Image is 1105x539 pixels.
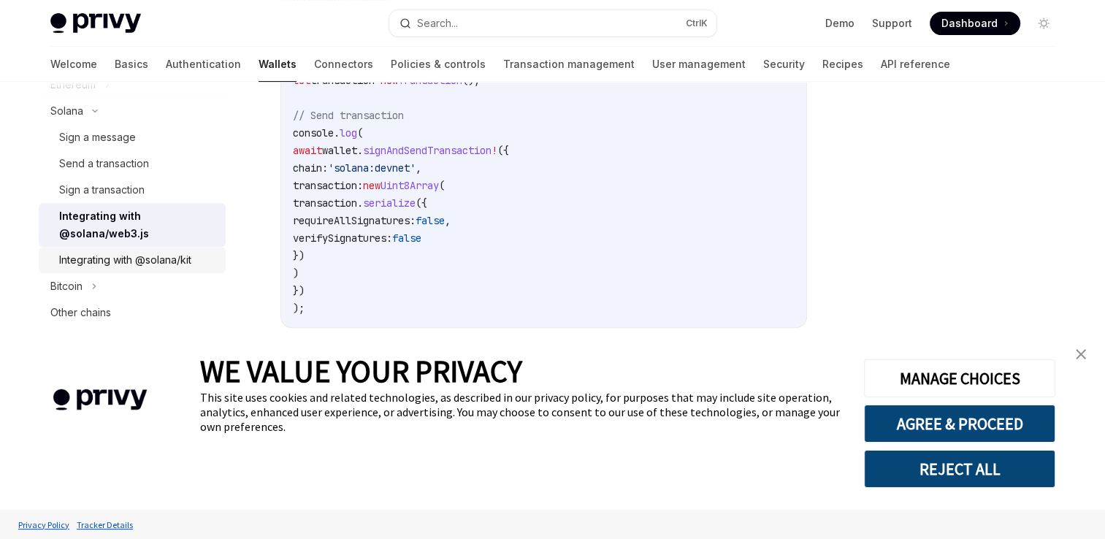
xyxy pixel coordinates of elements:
[293,126,334,139] span: console
[357,144,363,157] span: .
[293,267,299,280] span: )
[293,232,392,245] span: verifySignatures:
[293,214,416,227] span: requireAllSignatures:
[293,284,305,297] span: })
[864,450,1055,488] button: REJECT ALL
[872,16,912,31] a: Support
[363,144,492,157] span: signAndSendTransaction
[340,126,357,139] span: log
[293,249,305,262] span: })
[864,405,1055,443] button: AGREE & PROCEED
[357,126,363,139] span: (
[200,390,842,434] div: This site uses cookies and related technologies, as described in our privacy policy, for purposes...
[59,155,149,172] div: Send a transaction
[39,150,226,177] a: Send a transaction
[39,299,226,326] a: Other chains
[39,203,226,247] a: Integrating with @solana/web3.js
[59,181,145,199] div: Sign a transaction
[416,196,427,210] span: ({
[503,47,635,82] a: Transaction management
[497,144,509,157] span: ({
[59,129,136,146] div: Sign a message
[59,207,217,242] div: Integrating with @solana/web3.js
[293,302,305,315] span: );
[416,161,421,175] span: ,
[59,251,191,269] div: Integrating with @solana/kit
[39,124,226,150] a: Sign a message
[73,512,137,538] a: Tracker Details
[293,109,404,122] span: // Send transaction
[381,179,439,192] span: Uint8Array
[22,368,178,432] img: company logo
[314,47,373,82] a: Connectors
[391,47,486,82] a: Policies & controls
[686,18,708,29] span: Ctrl K
[941,16,998,31] span: Dashboard
[492,144,497,157] span: !
[334,126,340,139] span: .
[763,47,805,82] a: Security
[392,232,421,245] span: false
[39,247,226,273] a: Integrating with @solana/kit
[259,47,297,82] a: Wallets
[50,304,111,321] div: Other chains
[363,196,416,210] span: serialize
[166,47,241,82] a: Authentication
[293,196,357,210] span: transaction
[200,352,522,390] span: WE VALUE YOUR PRIVACY
[1076,349,1086,359] img: close banner
[417,15,458,32] div: Search...
[822,47,863,82] a: Recipes
[293,161,328,175] span: chain:
[445,214,451,227] span: ,
[50,47,97,82] a: Welcome
[439,179,445,192] span: (
[1032,12,1055,35] button: Toggle dark mode
[930,12,1020,35] a: Dashboard
[1066,340,1096,369] a: close banner
[50,13,141,34] img: light logo
[15,512,73,538] a: Privacy Policy
[416,214,445,227] span: false
[328,161,416,175] span: 'solana:devnet'
[115,47,148,82] a: Basics
[50,278,83,295] div: Bitcoin
[50,102,83,120] div: Solana
[864,359,1055,397] button: MANAGE CHOICES
[357,196,363,210] span: .
[389,10,716,37] button: Search...CtrlK
[881,47,950,82] a: API reference
[363,179,381,192] span: new
[39,177,226,203] a: Sign a transaction
[652,47,746,82] a: User management
[293,144,322,157] span: await
[322,144,357,157] span: wallet
[293,179,363,192] span: transaction:
[825,16,854,31] a: Demo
